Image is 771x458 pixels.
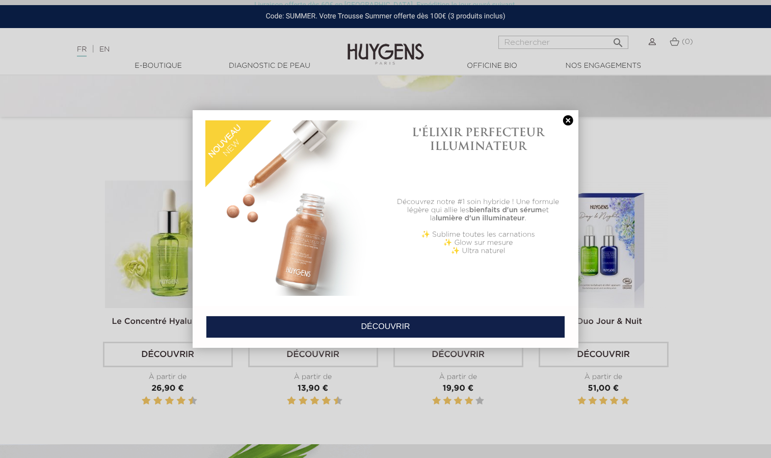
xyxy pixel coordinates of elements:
p: ✨ Ultra naturel [391,247,566,255]
b: lumière d'un illuminateur [436,215,525,222]
p: ✨ Glow sur mesure [391,239,566,247]
a: DÉCOUVRIR [206,316,565,338]
b: bienfaits d'un sérum [469,207,542,214]
p: ✨ Sublime toutes les carnations [391,231,566,239]
p: Découvrez notre #1 soin hybride ! Une formule légère qui allie les et la . [391,198,566,222]
h1: L'ÉLIXIR PERFECTEUR ILLUMINATEUR [391,125,566,152]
